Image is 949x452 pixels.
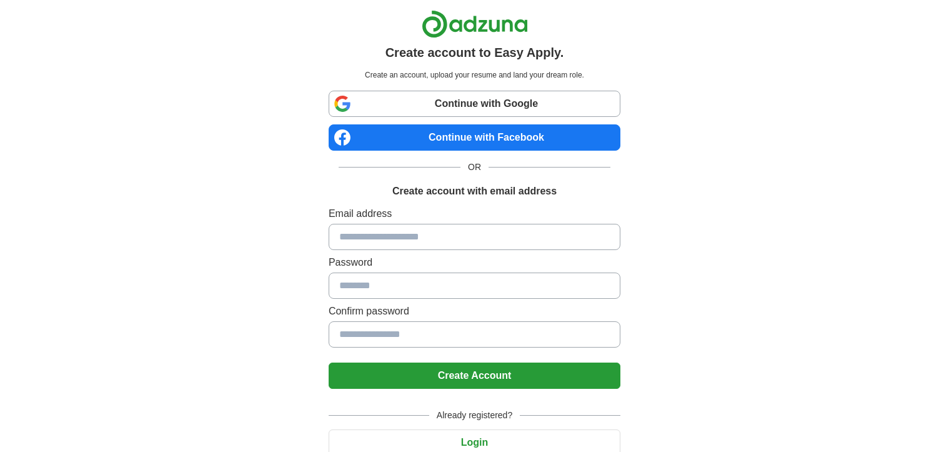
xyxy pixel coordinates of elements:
label: Confirm password [329,304,620,319]
img: Adzuna logo [422,10,528,38]
p: Create an account, upload your resume and land your dream role. [331,69,618,81]
label: Password [329,255,620,270]
h1: Create account with email address [392,184,557,199]
a: Continue with Facebook [329,124,620,151]
span: OR [460,161,489,174]
h1: Create account to Easy Apply. [385,43,564,62]
a: Continue with Google [329,91,620,117]
label: Email address [329,206,620,221]
span: Already registered? [429,409,520,422]
button: Create Account [329,363,620,389]
a: Login [329,437,620,448]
